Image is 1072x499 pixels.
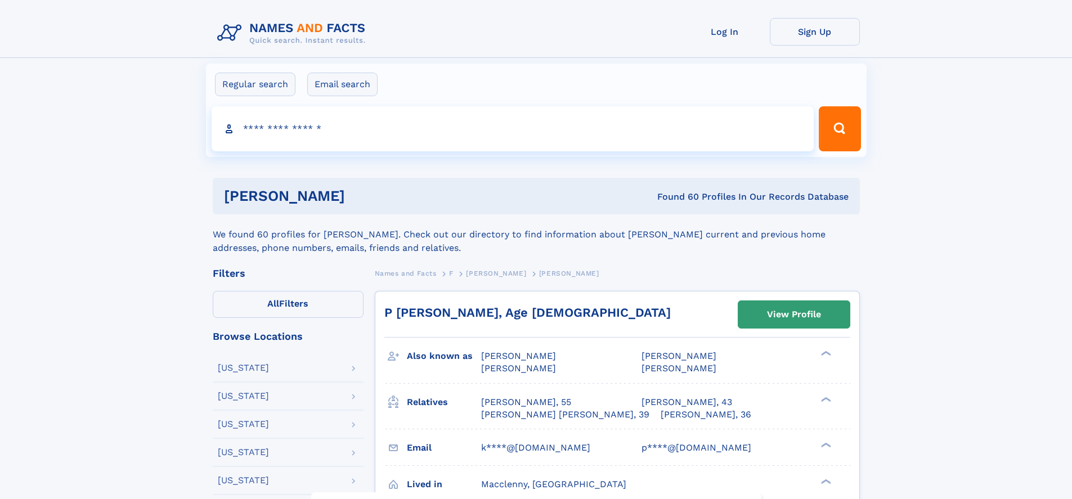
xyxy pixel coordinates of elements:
[767,302,821,327] div: View Profile
[407,438,481,457] h3: Email
[449,266,454,280] a: F
[218,392,269,401] div: [US_STATE]
[539,269,599,277] span: [PERSON_NAME]
[818,441,832,448] div: ❯
[738,301,850,328] a: View Profile
[213,214,860,255] div: We found 60 profiles for [PERSON_NAME]. Check out our directory to find information about [PERSON...
[818,395,832,403] div: ❯
[218,476,269,485] div: [US_STATE]
[501,191,849,203] div: Found 60 Profiles In Our Records Database
[215,73,295,96] label: Regular search
[307,73,378,96] label: Email search
[481,363,556,374] span: [PERSON_NAME]
[407,393,481,412] h3: Relatives
[213,268,364,278] div: Filters
[384,305,671,320] a: P [PERSON_NAME], Age [DEMOGRAPHIC_DATA]
[213,18,375,48] img: Logo Names and Facts
[218,363,269,372] div: [US_STATE]
[481,479,626,489] span: Macclenny, [GEOGRAPHIC_DATA]
[661,408,751,421] a: [PERSON_NAME], 36
[449,269,454,277] span: F
[818,350,832,357] div: ❯
[213,291,364,318] label: Filters
[375,266,437,280] a: Names and Facts
[407,347,481,366] h3: Also known as
[481,408,649,421] a: [PERSON_NAME] [PERSON_NAME], 39
[466,266,526,280] a: [PERSON_NAME]
[212,106,814,151] input: search input
[213,331,364,341] div: Browse Locations
[818,478,832,485] div: ❯
[481,350,556,361] span: [PERSON_NAME]
[680,18,770,46] a: Log In
[218,448,269,457] div: [US_STATE]
[218,420,269,429] div: [US_STATE]
[770,18,860,46] a: Sign Up
[642,350,716,361] span: [PERSON_NAME]
[466,269,526,277] span: [PERSON_NAME]
[819,106,860,151] button: Search Button
[407,475,481,494] h3: Lived in
[267,298,279,309] span: All
[642,396,732,408] a: [PERSON_NAME], 43
[481,396,571,408] a: [PERSON_NAME], 55
[224,189,501,203] h1: [PERSON_NAME]
[642,363,716,374] span: [PERSON_NAME]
